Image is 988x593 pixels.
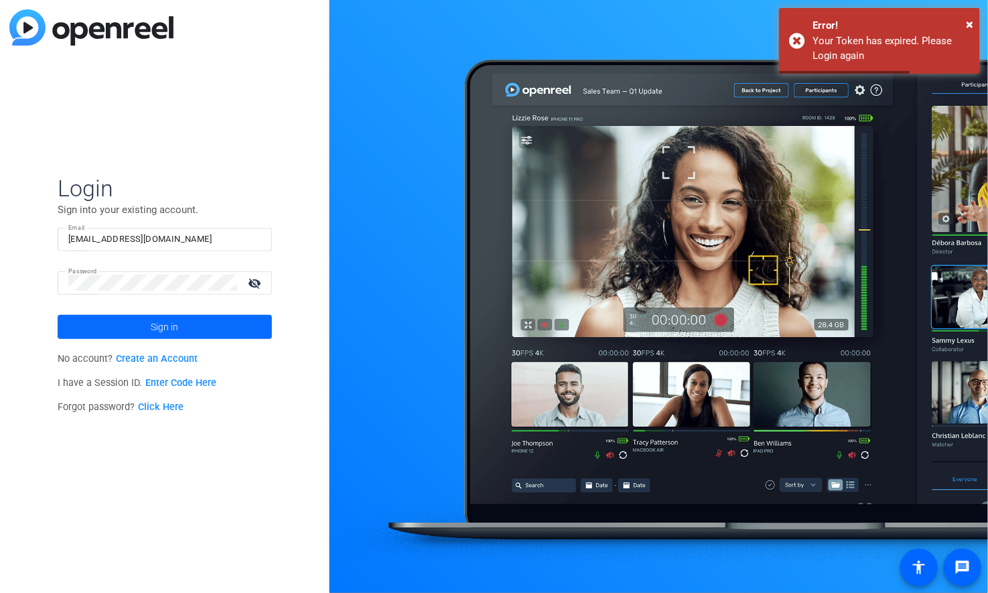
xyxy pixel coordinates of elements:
mat-icon: accessibility [911,559,927,576]
span: Sign in [151,310,178,344]
mat-icon: visibility_off [240,273,272,293]
mat-label: Email [68,224,85,232]
span: I have a Session ID. [58,377,216,389]
div: Error! [813,18,970,34]
mat-icon: message [955,559,971,576]
a: Click Here [138,401,184,413]
p: Sign into your existing account. [58,202,272,217]
img: blue-gradient.svg [9,9,173,46]
input: Enter Email Address [68,231,261,247]
button: Sign in [58,315,272,339]
span: Forgot password? [58,401,184,413]
button: Close [967,14,974,34]
a: Enter Code Here [145,377,216,389]
span: No account? [58,353,198,365]
span: × [967,16,974,32]
a: Create an Account [116,353,198,365]
span: Login [58,174,272,202]
mat-label: Password [68,268,97,275]
div: Your Token has expired. Please Login again [813,34,970,64]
